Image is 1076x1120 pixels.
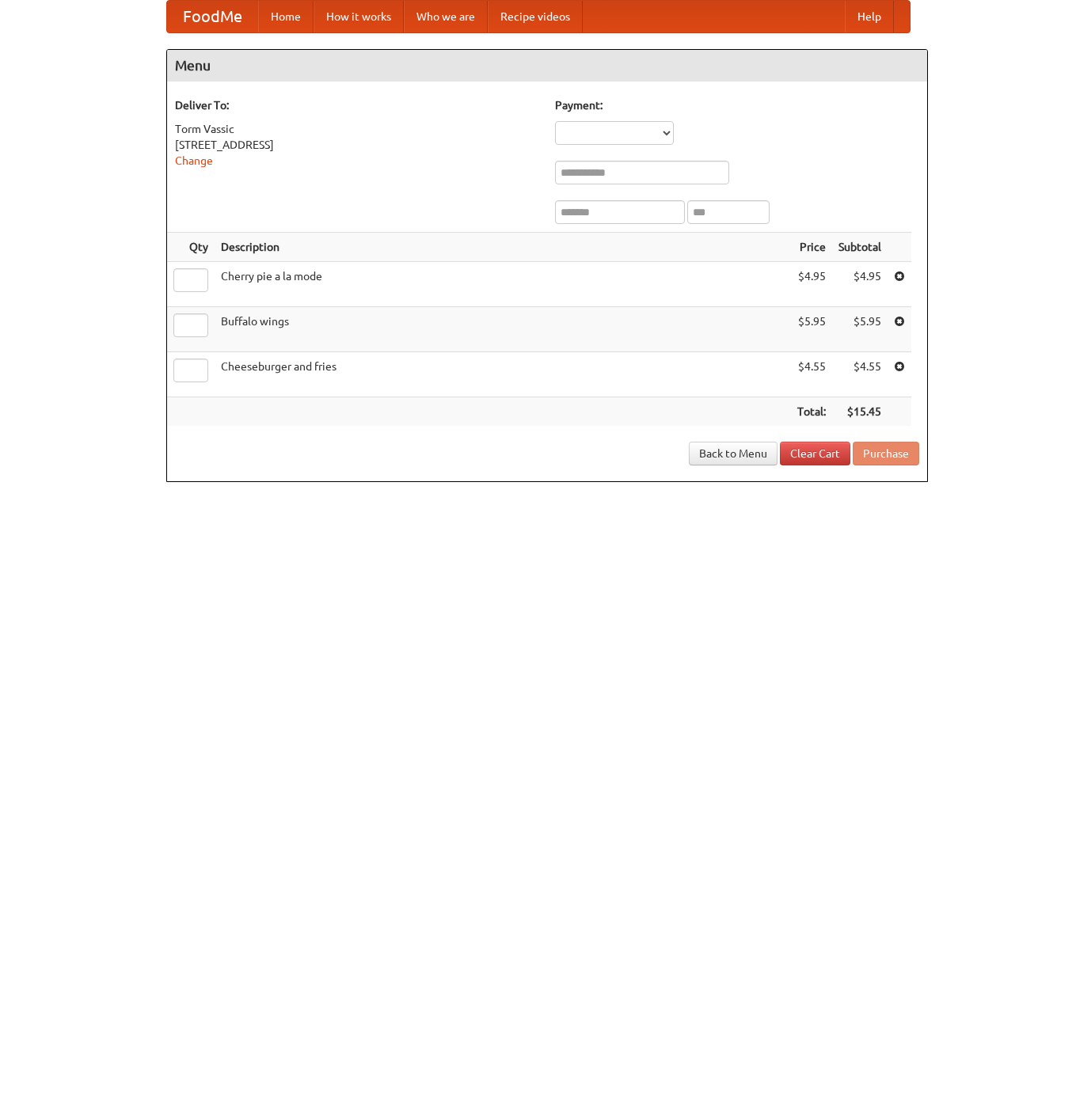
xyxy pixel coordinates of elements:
[167,1,258,32] a: FoodMe
[791,262,832,307] td: $4.95
[845,1,894,32] a: Help
[488,1,583,32] a: Recipe videos
[791,233,832,262] th: Price
[832,262,888,307] td: $4.95
[853,442,919,465] button: Purchase
[780,442,850,465] a: Clear Cart
[175,137,539,153] div: [STREET_ADDRESS]
[832,233,888,262] th: Subtotal
[791,397,832,427] th: Total:
[175,97,539,113] h5: Deliver To:
[404,1,488,32] a: Who we are
[215,262,791,307] td: Cherry pie a la mode
[791,352,832,397] td: $4.55
[832,352,888,397] td: $4.55
[175,121,539,137] div: Torm Vassic
[167,50,927,82] h4: Menu
[167,233,215,262] th: Qty
[215,307,791,352] td: Buffalo wings
[215,352,791,397] td: Cheeseburger and fries
[832,307,888,352] td: $5.95
[555,97,919,113] h5: Payment:
[175,154,213,167] a: Change
[314,1,404,32] a: How it works
[215,233,791,262] th: Description
[832,397,888,427] th: $15.45
[258,1,314,32] a: Home
[689,442,778,465] a: Back to Menu
[791,307,832,352] td: $5.95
